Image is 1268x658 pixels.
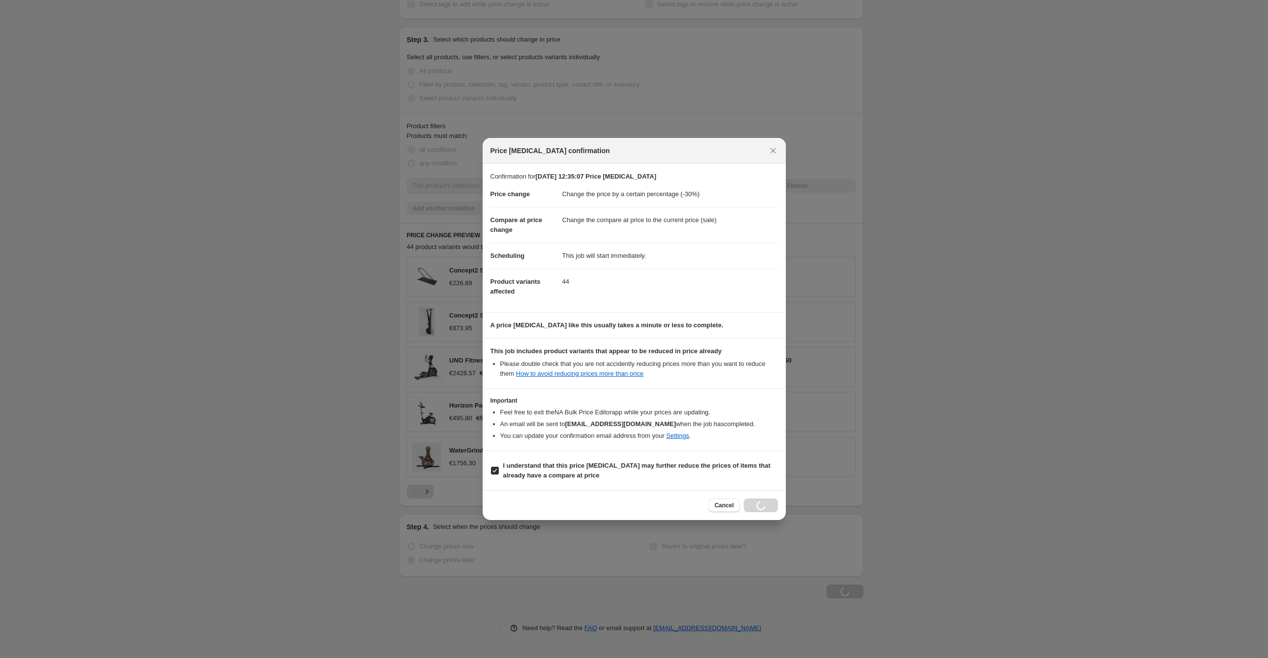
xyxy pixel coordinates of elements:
[516,370,644,377] a: How to avoid reducing prices more than once
[500,408,778,417] li: Feel free to exit the NA Bulk Price Editor app while your prices are updating.
[503,462,771,479] b: I understand that this price [MEDICAL_DATA] may further reduce the prices of items that already h...
[490,347,722,355] b: This job includes product variants that appear to be reduced in price already
[500,419,778,429] li: An email will be sent to when the job has completed .
[709,499,739,512] button: Cancel
[500,431,778,441] li: You can update your confirmation email address from your .
[490,321,724,329] b: A price [MEDICAL_DATA] like this usually takes a minute or less to complete.
[562,269,778,295] dd: 44
[490,190,530,198] span: Price change
[535,173,656,180] b: [DATE] 12:35:07 Price [MEDICAL_DATA]
[562,207,778,233] dd: Change the compare at price to the current price (sale)
[562,243,778,269] dd: This job will start immediately.
[490,216,542,233] span: Compare at price change
[562,182,778,207] dd: Change the price by a certain percentage (-30%)
[490,278,541,295] span: Product variants affected
[766,144,780,158] button: Close
[565,420,676,428] b: [EMAIL_ADDRESS][DOMAIN_NAME]
[490,397,778,405] h3: Important
[500,359,778,379] li: Please double check that you are not accidently reducing prices more than you want to reduce them
[666,432,689,439] a: Settings
[490,172,778,182] p: Confirmation for
[490,146,610,156] span: Price [MEDICAL_DATA] confirmation
[490,252,525,259] span: Scheduling
[714,501,734,509] span: Cancel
